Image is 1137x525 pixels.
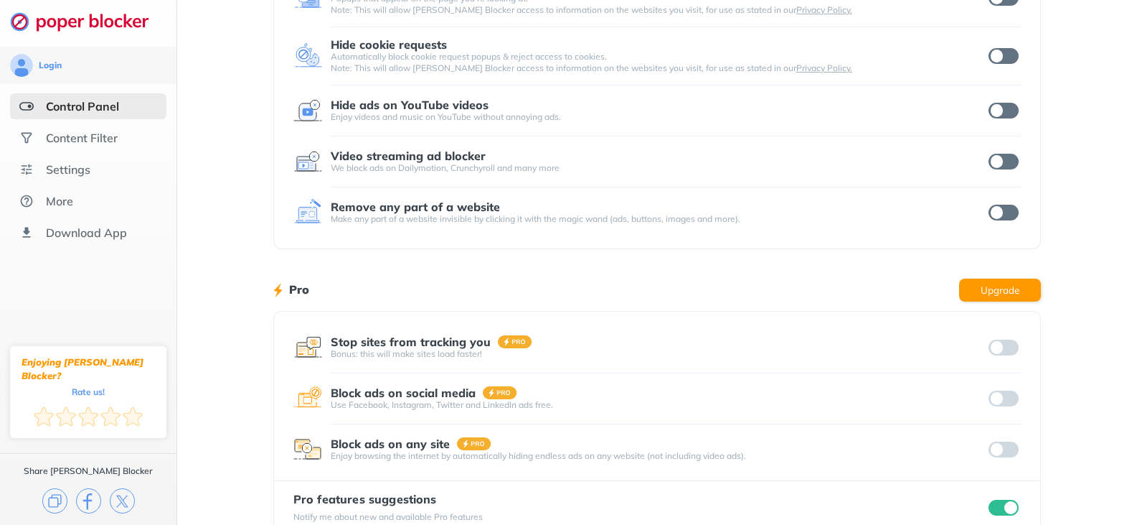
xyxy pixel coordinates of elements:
div: We block ads on Dailymotion, Crunchyroll and many more [331,162,986,174]
img: settings.svg [19,162,34,177]
div: Automatically block cookie request popups & reject access to cookies. Note: This will allow [PERS... [331,51,986,74]
img: feature icon [293,333,322,362]
div: Notify me about new and available Pro features [293,511,483,523]
img: features-selected.svg [19,99,34,113]
img: feature icon [293,435,322,464]
div: Settings [46,162,90,177]
div: Block ads on any site [331,437,450,450]
div: More [46,194,73,208]
img: feature icon [293,384,322,413]
div: Hide ads on YouTube videos [331,98,489,111]
div: Remove any part of a website [331,200,500,213]
img: copy.svg [42,488,67,514]
div: Video streaming ad blocker [331,149,486,162]
img: about.svg [19,194,34,208]
div: Use Facebook, Instagram, Twitter and LinkedIn ads free. [331,399,986,411]
img: pro-badge.svg [483,386,517,399]
div: Enjoy browsing the internet by automatically hiding endless ads on any website (not including vid... [331,450,986,462]
img: pro-badge.svg [498,335,532,348]
div: Content Filter [46,131,118,145]
div: Enjoy videos and music on YouTube without annoying ads. [331,111,986,123]
div: Control Panel [46,99,119,113]
button: Upgrade [959,279,1041,302]
div: Block ads on social media [331,386,476,399]
div: Make any part of a website invisible by clicking it with the magic wand (ads, buttons, images and... [331,213,986,225]
div: Rate us! [72,389,105,395]
img: feature icon [293,96,322,125]
div: Hide cookie requests [331,38,447,51]
img: avatar.svg [10,54,33,77]
img: feature icon [293,198,322,227]
img: lighting bolt [273,282,283,299]
div: Share [PERSON_NAME] Blocker [24,465,153,477]
a: Privacy Policy. [796,4,852,15]
img: social.svg [19,131,34,145]
img: x.svg [110,488,135,514]
div: Login [39,60,62,71]
img: download-app.svg [19,226,34,240]
div: Download App [46,226,127,240]
div: Stop sites from tracking you [331,335,491,348]
img: feature icon [293,42,322,70]
h1: Pro [289,280,309,299]
img: logo-webpage.svg [10,11,164,32]
img: feature icon [293,147,322,176]
a: Privacy Policy. [796,62,852,73]
div: Pro features suggestions [293,493,483,506]
img: facebook.svg [76,488,101,514]
img: pro-badge.svg [457,437,491,450]
div: Bonus: this will make sites load faster! [331,348,986,360]
div: Enjoying [PERSON_NAME] Blocker? [22,356,155,383]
